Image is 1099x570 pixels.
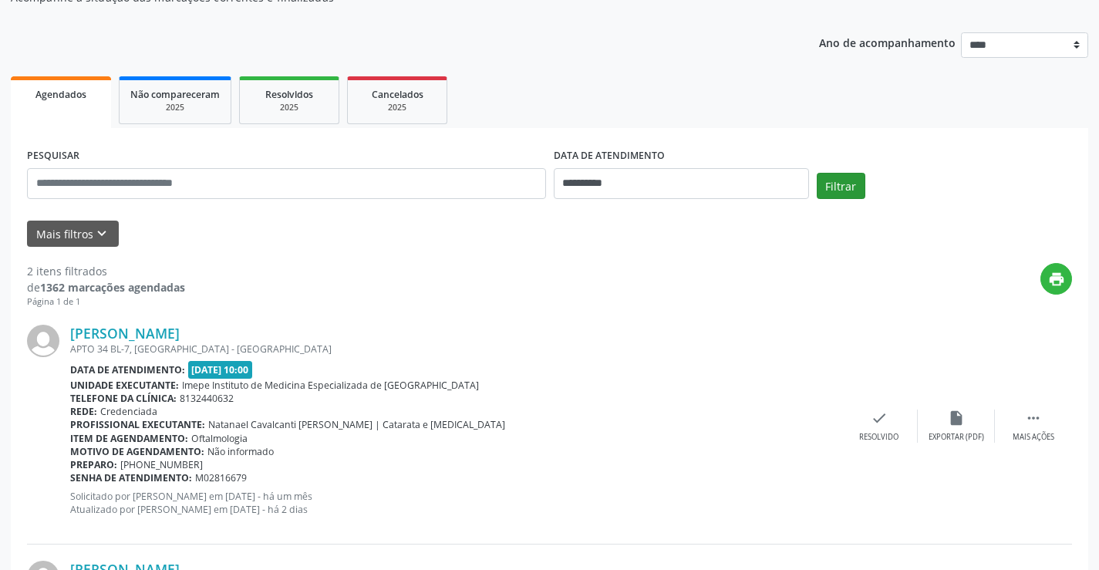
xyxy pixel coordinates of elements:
[70,363,185,376] b: Data de atendimento:
[70,458,117,471] b: Preparo:
[265,88,313,101] span: Resolvidos
[70,325,180,342] a: [PERSON_NAME]
[1040,263,1072,295] button: print
[188,361,253,379] span: [DATE] 10:00
[93,225,110,242] i: keyboard_arrow_down
[70,490,841,516] p: Solicitado por [PERSON_NAME] em [DATE] - há um mês Atualizado por [PERSON_NAME] em [DATE] - há 2 ...
[27,144,79,168] label: PESQUISAR
[948,410,965,427] i: insert_drive_file
[70,392,177,405] b: Telefone da clínica:
[359,102,436,113] div: 2025
[70,445,204,458] b: Motivo de agendamento:
[554,144,665,168] label: DATA DE ATENDIMENTO
[1013,432,1054,443] div: Mais ações
[817,173,865,199] button: Filtrar
[182,379,479,392] span: Imepe Instituto de Medicina Especializada de [GEOGRAPHIC_DATA]
[372,88,423,101] span: Cancelados
[929,432,984,443] div: Exportar (PDF)
[819,32,956,52] p: Ano de acompanhamento
[191,432,248,445] span: Oftalmologia
[1025,410,1042,427] i: 
[130,102,220,113] div: 2025
[70,379,179,392] b: Unidade executante:
[100,405,157,418] span: Credenciada
[871,410,888,427] i: check
[27,279,185,295] div: de
[130,88,220,101] span: Não compareceram
[207,445,274,458] span: Não informado
[120,458,203,471] span: [PHONE_NUMBER]
[27,325,59,357] img: img
[70,342,841,356] div: APTO 34 BL-7, [GEOGRAPHIC_DATA] - [GEOGRAPHIC_DATA]
[27,221,119,248] button: Mais filtroskeyboard_arrow_down
[35,88,86,101] span: Agendados
[859,432,898,443] div: Resolvido
[70,471,192,484] b: Senha de atendimento:
[208,418,505,431] span: Natanael Cavalcanti [PERSON_NAME] | Catarata e [MEDICAL_DATA]
[180,392,234,405] span: 8132440632
[251,102,328,113] div: 2025
[70,432,188,445] b: Item de agendamento:
[70,405,97,418] b: Rede:
[27,295,185,309] div: Página 1 de 1
[27,263,185,279] div: 2 itens filtrados
[40,280,185,295] strong: 1362 marcações agendadas
[70,418,205,431] b: Profissional executante:
[1048,271,1065,288] i: print
[195,471,247,484] span: M02816679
